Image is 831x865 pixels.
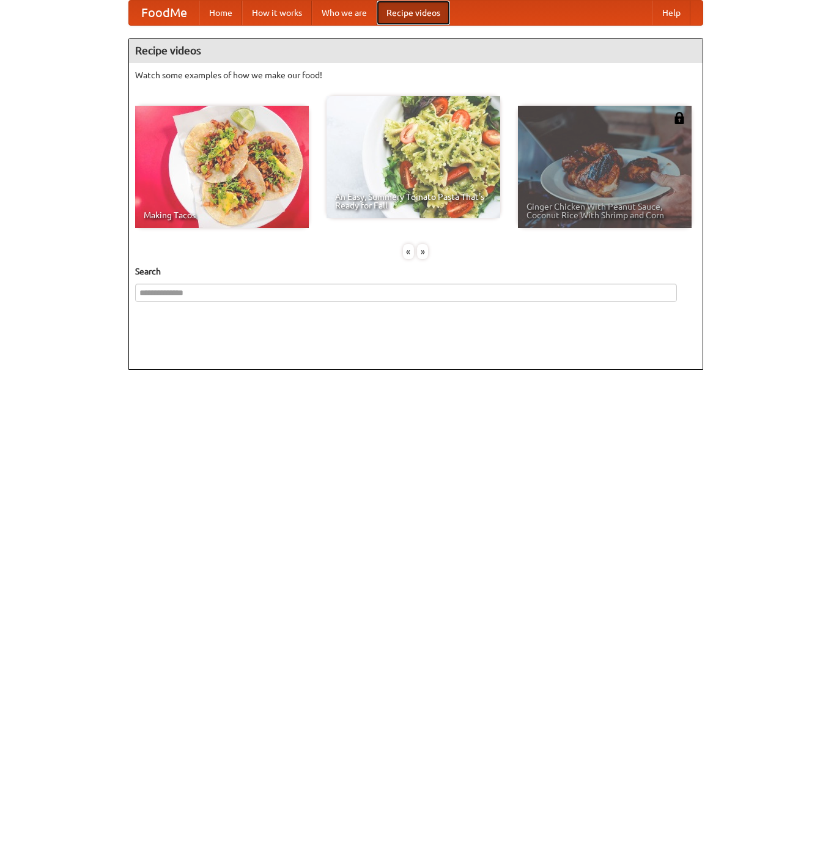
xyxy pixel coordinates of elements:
img: 483408.png [673,112,685,124]
a: How it works [242,1,312,25]
p: Watch some examples of how we make our food! [135,69,696,81]
h5: Search [135,265,696,278]
div: » [417,244,428,259]
span: An Easy, Summery Tomato Pasta That's Ready for Fall [335,193,492,210]
a: Who we are [312,1,377,25]
div: « [403,244,414,259]
a: An Easy, Summery Tomato Pasta That's Ready for Fall [327,96,500,218]
h4: Recipe videos [129,39,703,63]
a: Help [652,1,690,25]
a: Recipe videos [377,1,450,25]
a: Home [199,1,242,25]
span: Making Tacos [144,211,300,219]
a: FoodMe [129,1,199,25]
a: Making Tacos [135,106,309,228]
